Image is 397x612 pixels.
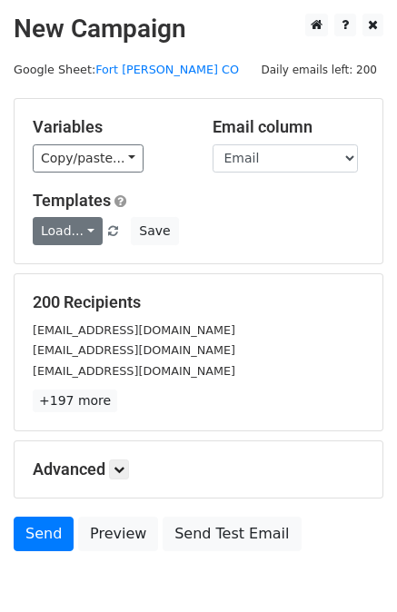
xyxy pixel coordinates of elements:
[33,343,235,357] small: [EMAIL_ADDRESS][DOMAIN_NAME]
[33,217,103,245] a: Load...
[78,517,158,551] a: Preview
[163,517,301,551] a: Send Test Email
[131,217,178,245] button: Save
[33,117,185,137] h5: Variables
[33,144,144,173] a: Copy/paste...
[14,14,383,44] h2: New Campaign
[33,323,235,337] small: [EMAIL_ADDRESS][DOMAIN_NAME]
[306,525,397,612] iframe: Chat Widget
[14,63,239,76] small: Google Sheet:
[254,63,383,76] a: Daily emails left: 200
[33,459,364,479] h5: Advanced
[33,292,364,312] h5: 200 Recipients
[33,390,117,412] a: +197 more
[95,63,239,76] a: Fort [PERSON_NAME] CO
[254,60,383,80] span: Daily emails left: 200
[33,191,111,210] a: Templates
[213,117,365,137] h5: Email column
[14,517,74,551] a: Send
[33,364,235,378] small: [EMAIL_ADDRESS][DOMAIN_NAME]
